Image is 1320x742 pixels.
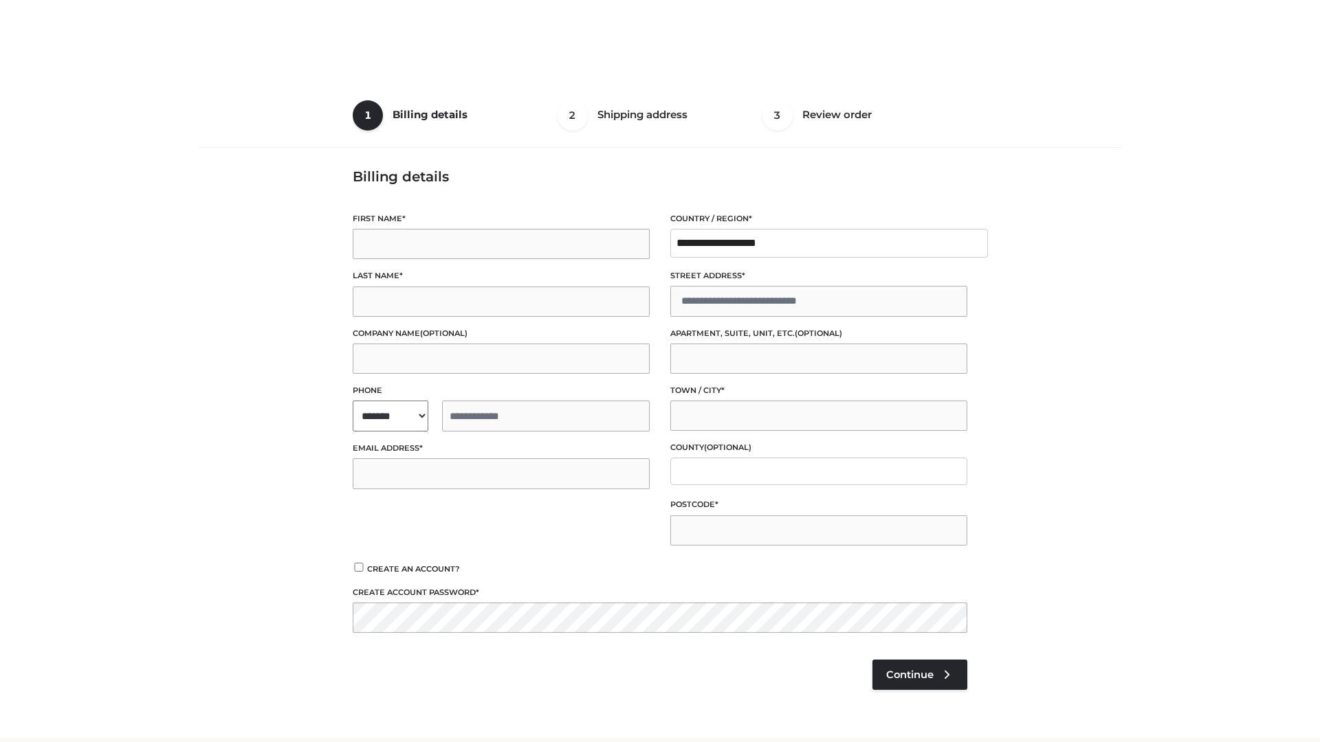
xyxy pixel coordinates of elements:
label: Town / City [670,384,967,397]
span: 1 [353,100,383,131]
label: Apartment, suite, unit, etc. [670,327,967,340]
label: Street address [670,269,967,282]
span: Review order [802,108,872,121]
label: Email address [353,442,650,455]
span: Billing details [393,108,467,121]
a: Continue [872,660,967,690]
input: Create an account? [353,563,365,572]
span: (optional) [420,328,467,338]
label: Create account password [353,586,967,599]
span: Continue [886,668,934,681]
span: Create an account? [367,564,460,574]
label: Last name [353,269,650,282]
h3: Billing details [353,168,967,185]
span: 3 [762,100,793,131]
label: Country / Region [670,212,967,225]
label: First name [353,212,650,225]
span: Shipping address [597,108,687,121]
span: 2 [558,100,588,131]
label: Postcode [670,498,967,511]
span: (optional) [704,442,751,452]
label: County [670,441,967,454]
label: Phone [353,384,650,397]
span: (optional) [795,328,842,338]
label: Company name [353,327,650,340]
